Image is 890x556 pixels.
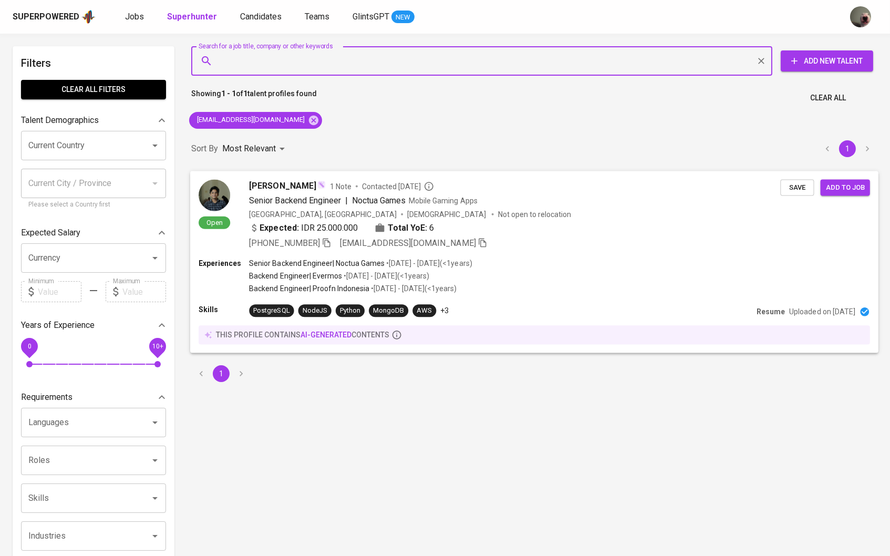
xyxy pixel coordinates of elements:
[330,181,351,191] span: 1 Note
[191,142,218,155] p: Sort By
[440,305,449,316] p: +3
[850,6,871,27] img: aji.muda@glints.com
[249,271,342,281] p: Backend Engineer | Evermos
[249,238,319,248] span: [PHONE_NUMBER]
[199,304,249,315] p: Skills
[21,387,166,408] div: Requirements
[789,55,865,68] span: Add New Talent
[221,89,236,98] b: 1 - 1
[429,221,434,234] span: 6
[303,306,327,316] div: NodeJS
[249,258,385,268] p: Senior Backend Engineer | Noctua Games
[253,306,289,316] div: PostgreSQL
[21,55,166,71] h6: Filters
[317,180,326,189] img: magic_wand.svg
[189,115,311,125] span: [EMAIL_ADDRESS][DOMAIN_NAME]
[21,319,95,332] p: Years of Experience
[148,251,162,265] button: Open
[407,209,487,219] span: [DEMOGRAPHIC_DATA]
[122,281,166,302] input: Value
[13,11,79,23] div: Superpowered
[821,179,870,195] button: Add to job
[409,196,477,204] span: Mobile Gaming Apps
[21,114,99,127] p: Talent Demographics
[21,222,166,243] div: Expected Salary
[301,331,351,339] span: AI-generated
[754,54,769,68] button: Clear
[199,258,249,268] p: Experiences
[305,11,332,24] a: Teams
[353,12,389,22] span: GlintsGPT
[353,11,415,24] a: GlintsGPT NEW
[789,306,855,317] p: Uploaded on [DATE]
[340,238,476,248] span: [EMAIL_ADDRESS][DOMAIN_NAME]
[222,142,276,155] p: Most Relevant
[243,89,247,98] b: 1
[81,9,96,25] img: app logo
[417,306,432,316] div: AWS
[260,221,298,234] b: Expected:
[222,139,288,159] div: Most Relevant
[148,529,162,543] button: Open
[125,11,146,24] a: Jobs
[345,194,348,207] span: |
[249,221,358,234] div: IDR 25.000.000
[191,88,317,108] p: Showing of talent profiles found
[167,12,217,22] b: Superhunter
[249,209,397,219] div: [GEOGRAPHIC_DATA], [GEOGRAPHIC_DATA]
[148,138,162,153] button: Open
[27,343,31,350] span: 0
[167,11,219,24] a: Superhunter
[249,195,341,205] span: Senior Backend Engineer
[21,315,166,336] div: Years of Experience
[21,226,80,239] p: Expected Salary
[148,453,162,468] button: Open
[38,281,81,302] input: Value
[152,343,163,350] span: 10+
[826,181,865,193] span: Add to job
[216,330,389,340] p: this profile contains contents
[249,179,316,192] span: [PERSON_NAME]
[305,12,329,22] span: Teams
[240,11,284,24] a: Candidates
[21,391,73,404] p: Requirements
[342,271,429,281] p: • [DATE] - [DATE] ( <1 years )
[13,9,96,25] a: Superpoweredapp logo
[806,88,850,108] button: Clear All
[362,181,434,191] span: Contacted [DATE]
[780,179,814,195] button: Save
[249,283,369,294] p: Backend Engineer | Proofn Indonesia
[498,209,571,219] p: Not open to relocation
[148,491,162,506] button: Open
[817,140,877,157] nav: pagination navigation
[189,112,322,129] div: [EMAIL_ADDRESS][DOMAIN_NAME]
[340,306,360,316] div: Python
[423,181,434,191] svg: By Batam recruiter
[385,258,472,268] p: • [DATE] - [DATE] ( <1 years )
[388,221,427,234] b: Total YoE:
[21,110,166,131] div: Talent Demographics
[202,218,227,226] span: Open
[28,200,159,210] p: Please select a Country first
[369,283,457,294] p: • [DATE] - [DATE] ( <1 years )
[391,12,415,23] span: NEW
[839,140,856,157] button: page 1
[21,80,166,99] button: Clear All filters
[148,415,162,430] button: Open
[810,91,846,105] span: Clear All
[785,181,809,193] span: Save
[352,195,406,205] span: Noctua Games
[29,83,158,96] span: Clear All filters
[781,50,873,71] button: Add New Talent
[125,12,144,22] span: Jobs
[757,306,785,317] p: Resume
[240,12,282,22] span: Candidates
[191,171,877,353] a: Open[PERSON_NAME]1 NoteContacted [DATE]Senior Backend Engineer|Noctua GamesMobile Gaming Apps[GEO...
[191,365,251,382] nav: pagination navigation
[213,365,230,382] button: page 1
[199,179,230,211] img: a4c1f5fc25791b09babb49706d746e29.jpg
[373,306,404,316] div: MongoDB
